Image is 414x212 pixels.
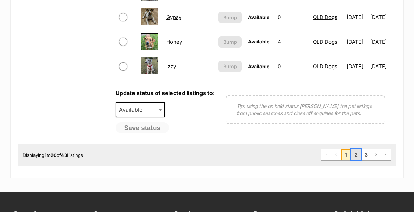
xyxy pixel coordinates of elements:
span: Bump [223,63,237,70]
td: [DATE] [344,54,369,78]
span: Available [116,102,165,117]
a: Page 2 [351,149,361,160]
a: QLD Dogs [313,14,337,20]
span: Displaying to of Listings [23,152,83,158]
td: [DATE] [370,54,396,78]
nav: Pagination [321,149,391,161]
button: Bump [218,36,242,48]
span: Available [248,39,269,44]
button: Save status [116,122,169,133]
a: QLD Dogs [313,63,337,70]
span: Available [116,105,149,114]
span: Available [248,14,269,20]
a: Izzy [166,63,176,70]
span: Bump [223,14,237,21]
strong: 1 [45,152,47,158]
strong: 43 [61,152,67,158]
a: Next page [371,149,381,160]
span: First page [321,149,331,160]
a: Gypsy [166,14,181,20]
td: [DATE] [344,30,369,54]
span: Previous page [331,149,341,160]
td: 4 [275,30,309,54]
td: [DATE] [344,5,369,29]
td: 0 [275,5,309,29]
span: Page 1 [341,149,351,160]
td: [DATE] [370,30,396,54]
button: Bump [218,61,242,72]
a: Page 3 [361,149,371,160]
label: Update status of selected listings to: [116,90,215,97]
strong: 20 [51,152,57,158]
td: 0 [275,54,309,78]
span: Bump [223,38,237,46]
button: Bump [218,12,242,23]
td: [DATE] [370,5,396,29]
span: Available [248,63,269,69]
p: Tip: using the on hold status [PERSON_NAME] the pet listings from public searches and close off e... [237,102,374,117]
a: Last page [381,149,391,160]
a: QLD Dogs [313,39,337,45]
a: Honey [166,39,182,45]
